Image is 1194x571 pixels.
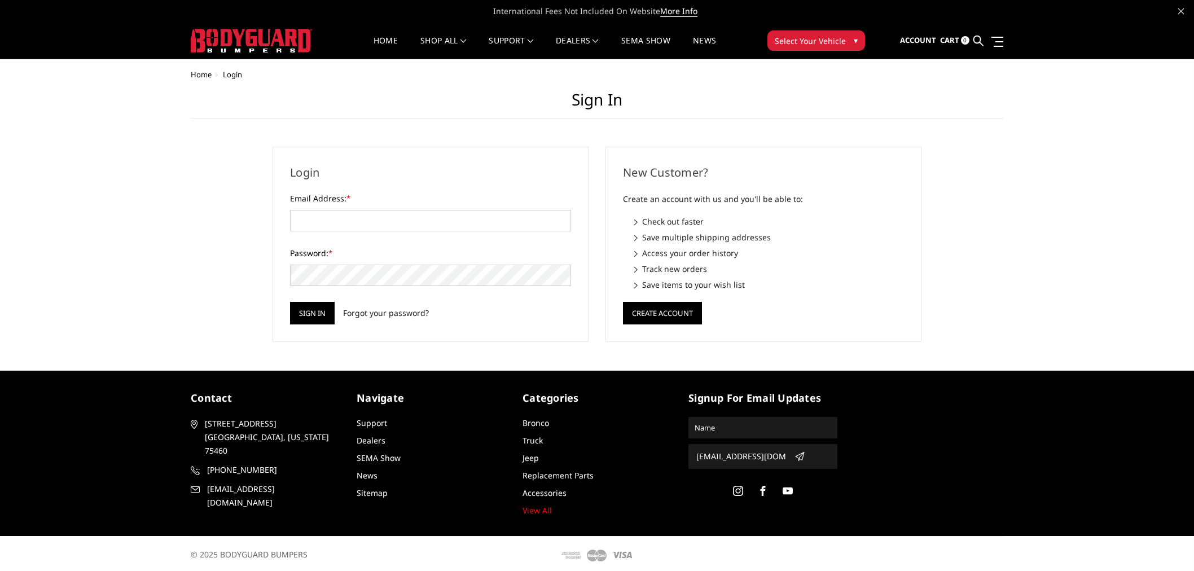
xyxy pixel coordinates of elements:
[523,435,543,446] a: Truck
[623,192,904,206] p: Create an account with us and you'll be able to:
[623,302,702,324] button: Create Account
[634,247,904,259] li: Access your order history
[854,34,858,46] span: ▾
[357,418,387,428] a: Support
[775,35,846,47] span: Select Your Vehicle
[191,390,340,406] h5: contact
[191,90,1003,118] h1: Sign in
[634,279,904,291] li: Save items to your wish list
[692,447,790,465] input: Email
[634,231,904,243] li: Save multiple shipping addresses
[343,307,429,319] a: Forgot your password?
[523,453,539,463] a: Jeep
[961,36,969,45] span: 0
[767,30,865,51] button: Select Your Vehicle
[523,505,552,516] a: View All
[191,29,312,52] img: BODYGUARD BUMPERS
[900,35,936,45] span: Account
[290,192,571,204] label: Email Address:
[940,25,969,56] a: Cart 0
[900,25,936,56] a: Account
[688,390,837,406] h5: signup for email updates
[357,435,385,446] a: Dealers
[523,487,567,498] a: Accessories
[420,37,466,59] a: shop all
[634,216,904,227] li: Check out faster
[290,164,571,181] h2: Login
[207,463,338,477] span: [PHONE_NUMBER]
[357,470,377,481] a: News
[290,247,571,259] label: Password:
[556,37,599,59] a: Dealers
[489,37,533,59] a: Support
[207,482,338,509] span: [EMAIL_ADDRESS][DOMAIN_NAME]
[523,390,671,406] h5: Categories
[191,482,340,509] a: [EMAIL_ADDRESS][DOMAIN_NAME]
[290,302,335,324] input: Sign in
[523,418,549,428] a: Bronco
[623,306,702,317] a: Create Account
[693,37,716,59] a: News
[374,37,398,59] a: Home
[690,419,836,437] input: Name
[357,487,388,498] a: Sitemap
[621,37,670,59] a: SEMA Show
[634,263,904,275] li: Track new orders
[357,453,401,463] a: SEMA Show
[223,69,242,80] span: Login
[205,417,336,458] span: [STREET_ADDRESS] [GEOGRAPHIC_DATA], [US_STATE] 75460
[623,164,904,181] h2: New Customer?
[357,390,506,406] h5: Navigate
[191,69,212,80] a: Home
[660,6,697,17] a: More Info
[191,463,340,477] a: [PHONE_NUMBER]
[940,35,959,45] span: Cart
[523,470,594,481] a: Replacement Parts
[191,549,308,560] span: © 2025 BODYGUARD BUMPERS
